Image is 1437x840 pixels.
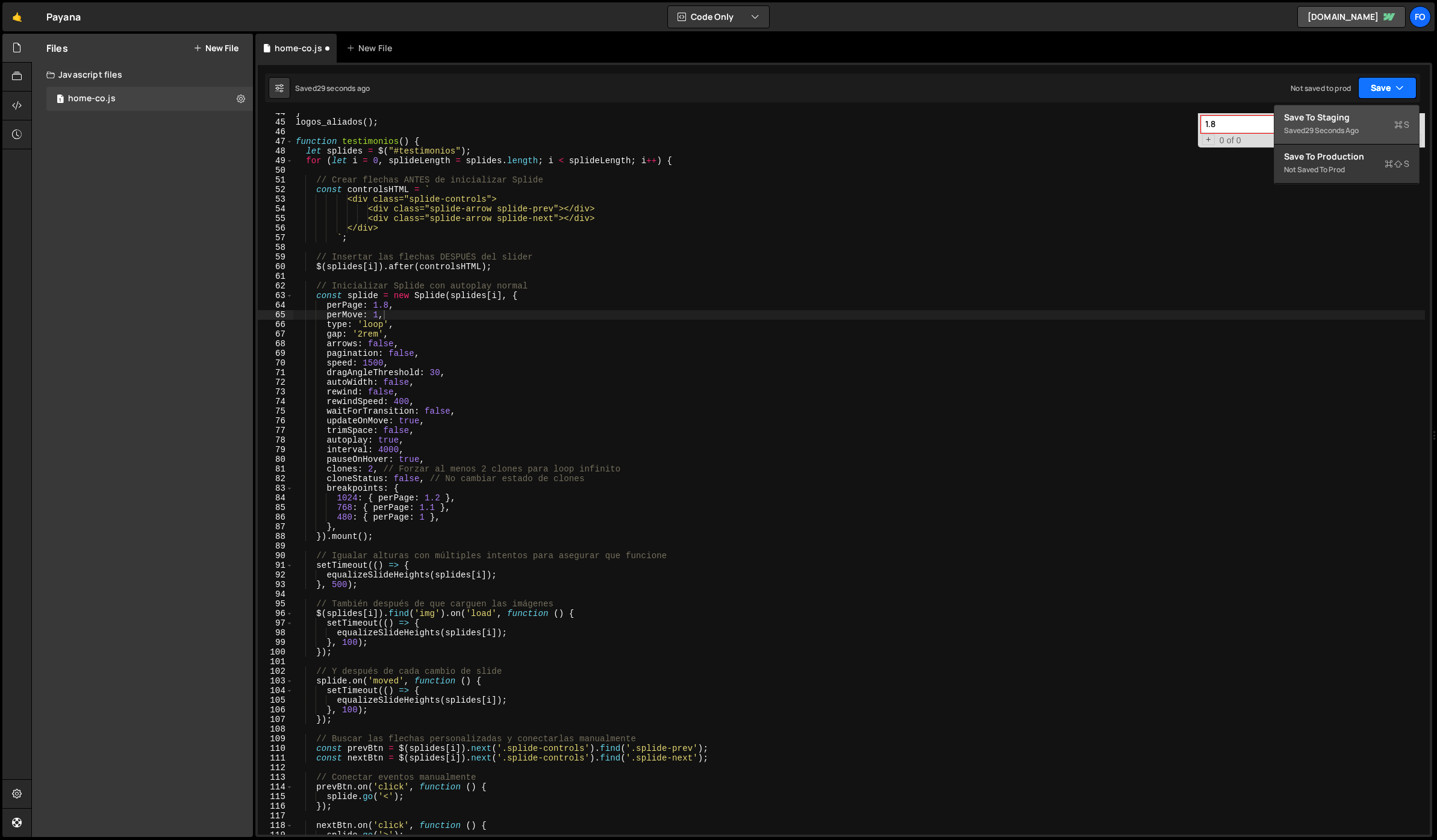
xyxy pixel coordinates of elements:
[258,300,293,310] div: 64
[258,782,293,792] div: 114
[68,93,116,104] div: home-co.js
[1201,116,1352,133] input: Search for
[258,580,293,590] div: 93
[258,484,293,493] div: 83
[258,512,293,522] div: 86
[258,724,293,734] div: 108
[258,416,293,426] div: 76
[668,6,769,28] button: Code Only
[258,272,293,281] div: 61
[258,715,293,724] div: 107
[258,532,293,541] div: 88
[258,705,293,715] div: 106
[1305,125,1359,135] div: 29 seconds ago
[275,42,322,54] div: home-co.js
[258,503,293,512] div: 85
[258,541,293,551] div: 89
[1284,163,1409,177] div: Not saved to prod
[258,349,293,358] div: 69
[258,474,293,484] div: 82
[258,281,293,291] div: 62
[258,262,293,272] div: 60
[1394,119,1409,131] span: S
[258,801,293,811] div: 116
[258,773,293,782] div: 113
[258,811,293,821] div: 117
[258,522,293,532] div: 87
[258,667,293,676] div: 102
[258,137,293,146] div: 47
[258,647,293,657] div: 100
[258,127,293,137] div: 46
[258,339,293,349] div: 68
[258,599,293,609] div: 95
[1284,151,1409,163] div: Save to Production
[258,638,293,647] div: 99
[258,455,293,464] div: 80
[258,734,293,744] div: 109
[258,233,293,243] div: 57
[258,744,293,753] div: 110
[46,10,81,24] div: Payana
[258,676,293,686] div: 103
[258,243,293,252] div: 58
[258,291,293,300] div: 63
[258,628,293,638] div: 98
[1297,6,1406,28] a: [DOMAIN_NAME]
[32,63,253,87] div: Javascript files
[46,42,68,55] h2: Files
[258,320,293,329] div: 66
[295,83,370,93] div: Saved
[258,551,293,561] div: 90
[258,368,293,378] div: 71
[1202,134,1215,145] span: Toggle Replace mode
[258,175,293,185] div: 51
[258,252,293,262] div: 59
[346,42,397,54] div: New File
[1274,105,1419,145] button: Save to StagingS Saved29 seconds ago
[258,570,293,580] div: 92
[193,43,238,53] button: New File
[258,214,293,223] div: 55
[258,792,293,801] div: 115
[258,406,293,416] div: 75
[258,387,293,397] div: 73
[258,358,293,368] div: 70
[258,561,293,570] div: 91
[258,695,293,705] div: 105
[1274,145,1419,184] button: Save to ProductionS Not saved to prod
[1409,6,1431,28] a: fo
[1284,123,1409,138] div: Saved
[258,204,293,214] div: 54
[1291,83,1351,93] div: Not saved to prod
[57,95,64,105] span: 1
[258,397,293,406] div: 74
[258,493,293,503] div: 84
[258,435,293,445] div: 78
[1358,77,1417,99] button: Save
[258,156,293,166] div: 49
[2,2,32,31] a: 🤙
[258,445,293,455] div: 79
[258,821,293,830] div: 118
[258,146,293,156] div: 48
[258,464,293,474] div: 81
[258,329,293,339] div: 67
[46,87,253,111] div: 17122/47230.js
[258,117,293,127] div: 45
[258,753,293,763] div: 111
[258,618,293,628] div: 97
[258,426,293,435] div: 77
[258,185,293,194] div: 52
[258,657,293,667] div: 101
[258,830,293,840] div: 119
[258,686,293,695] div: 104
[1284,111,1409,123] div: Save to Staging
[258,194,293,204] div: 53
[258,378,293,387] div: 72
[317,83,370,93] div: 29 seconds ago
[258,166,293,175] div: 50
[1215,135,1246,145] span: 0 of 0
[258,609,293,618] div: 96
